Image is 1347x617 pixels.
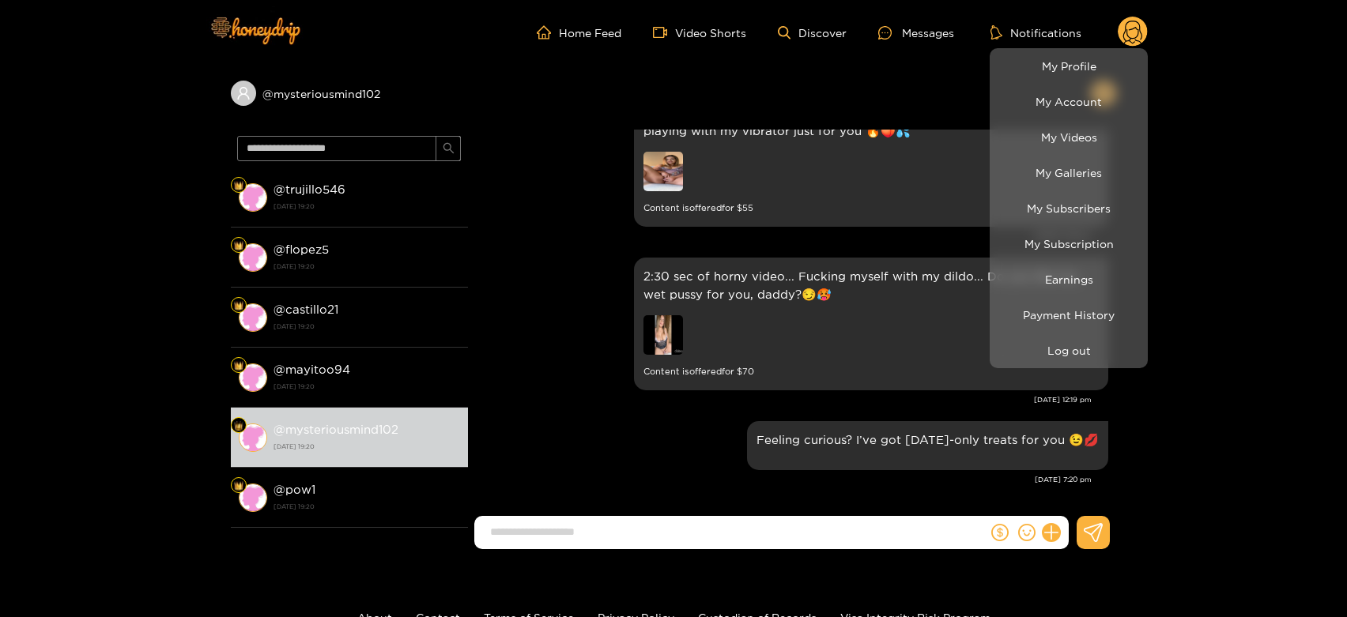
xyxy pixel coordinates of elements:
a: Payment History [994,301,1144,329]
a: My Subscribers [994,194,1144,222]
a: My Account [994,88,1144,115]
a: My Videos [994,123,1144,151]
button: Log out [994,337,1144,364]
a: My Subscription [994,230,1144,258]
a: My Profile [994,52,1144,80]
a: My Galleries [994,159,1144,186]
a: Earnings [994,265,1144,293]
